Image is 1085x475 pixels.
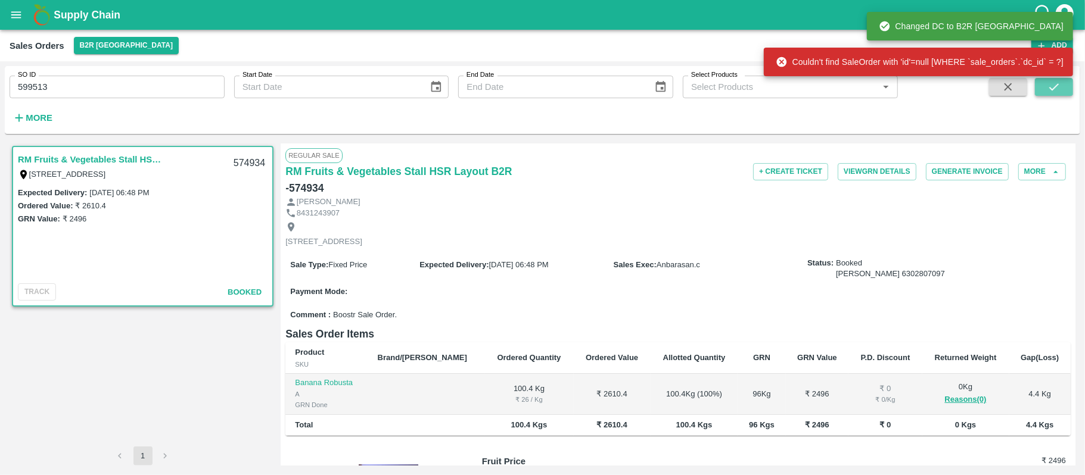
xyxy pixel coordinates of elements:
p: Banana Robusta [295,377,358,389]
label: Expected Delivery : [419,260,489,269]
label: ₹ 2610.4 [75,201,105,210]
button: page 1 [133,446,153,465]
span: Boostr Sale Order. [333,310,397,321]
label: Start Date [243,70,272,80]
b: ₹ 2496 [805,420,829,429]
span: Regular Sale [285,148,342,162]
label: Expected Delivery : [18,188,87,197]
p: 8431243907 [297,208,340,219]
div: Changed DC to B2R [GEOGRAPHIC_DATA] [879,15,1064,37]
button: Choose date [649,76,672,98]
input: Select Products [686,79,875,95]
span: Fixed Price [328,260,367,269]
p: [PERSON_NAME] [297,196,360,208]
a: RM Fruits & Vegetables Stall HSR Layout B2R [18,152,167,167]
label: [DATE] 06:48 PM [89,188,149,197]
h6: Sales Order Items [285,326,1071,342]
b: GRN [753,353,770,362]
td: 4.4 Kg [1009,374,1071,415]
span: [DATE] 06:48 PM [489,260,549,269]
td: ₹ 2496 [786,374,849,415]
a: RM Fruits & Vegetables Stall HSR Layout B2R [285,163,512,180]
input: Start Date [234,76,420,98]
strong: More [26,113,52,123]
label: Ordered Value: [18,201,73,210]
b: P.D. Discount [861,353,910,362]
b: Gap(Loss) [1021,353,1059,362]
b: 4.4 Kgs [1026,420,1053,429]
label: Select Products [691,70,738,80]
div: 100.4 Kg ( 100 %) [660,389,729,400]
b: ₹ 2610.4 [596,420,627,429]
td: ₹ 2610.4 [574,374,651,415]
button: Open [878,79,894,95]
div: Couldn't find SaleOrder with 'id'=null [WHERE `sale_orders`.`dc_id` = ?] [776,51,1064,73]
label: Sale Type : [290,260,328,269]
button: Generate Invoice [926,163,1009,180]
label: [STREET_ADDRESS] [29,170,106,179]
div: ₹ 0 [858,383,912,395]
b: 0 Kgs [955,420,976,429]
label: ₹ 2496 [63,214,87,223]
button: Choose date [425,76,447,98]
h6: - 574934 [285,180,324,196]
b: Brand/[PERSON_NAME] [378,353,467,362]
input: End Date [458,76,644,98]
b: 100.4 Kgs [676,420,713,429]
input: Enter SO ID [10,76,225,98]
label: Payment Mode : [290,287,347,296]
img: logo [30,3,54,27]
b: 96 Kgs [749,420,775,429]
b: Allotted Quantity [663,353,726,362]
div: 574934 [226,149,272,177]
a: Supply Chain [54,7,1033,23]
div: 96 Kg [747,389,776,400]
label: Sales Exec : [614,260,657,269]
button: Reasons(0) [932,393,1000,407]
label: SO ID [18,70,36,80]
button: + Create Ticket [753,163,828,180]
span: Booked [228,287,262,296]
label: GRN Value: [18,214,60,223]
div: 0 Kg [932,382,1000,406]
td: 100.4 Kg [484,374,573,415]
div: A [295,389,358,399]
p: Fruit Price [482,455,628,468]
b: Total [295,420,313,429]
b: ₹ 0 [880,420,891,429]
div: Sales Orders [10,38,64,54]
h6: ₹ 2496 [969,455,1066,467]
nav: pagination navigation [109,446,177,465]
b: Ordered Quantity [498,353,561,362]
b: Returned Weight [935,353,997,362]
b: 100.4 Kgs [511,420,548,429]
b: Supply Chain [54,9,120,21]
label: End Date [467,70,494,80]
div: ₹ 26 / Kg [494,394,564,405]
div: account of current user [1054,2,1075,27]
p: [STREET_ADDRESS] [285,236,362,248]
b: GRN Value [797,353,837,362]
label: Comment : [290,310,331,321]
b: Product [295,348,324,357]
span: Anbarasan.c [657,260,700,269]
div: customer-support [1033,4,1054,26]
div: ₹ 0 / Kg [858,394,912,405]
button: open drawer [2,1,30,29]
span: Booked [836,258,945,280]
label: Status: [807,258,834,269]
button: Select DC [74,37,179,54]
b: Ordered Value [586,353,638,362]
div: GRN Done [295,399,358,410]
div: [PERSON_NAME] 6302807097 [836,268,945,280]
button: ViewGRN Details [838,163,916,180]
div: SKU [295,359,358,370]
button: More [1018,163,1066,180]
button: More [10,108,55,128]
